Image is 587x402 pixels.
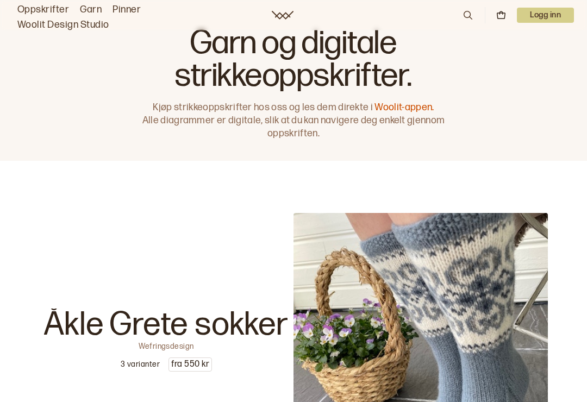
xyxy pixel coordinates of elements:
p: Wefringsdesign [139,341,194,349]
a: Woolit Design Studio [17,17,109,33]
a: Woolit-appen. [374,102,434,113]
p: Åkle Grete sokker [44,309,289,341]
a: Garn [80,2,102,17]
button: User dropdown [517,8,574,23]
p: 3 varianter [121,359,160,370]
a: Oppskrifter [17,2,69,17]
p: Kjøp strikkeoppskrifter hos oss og les dem direkte i Alle diagrammer er digitale, slik at du kan ... [137,101,450,140]
h1: Garn og digitale strikkeoppskrifter. [137,27,450,92]
a: Pinner [113,2,141,17]
a: Woolit [272,11,293,20]
p: Logg inn [517,8,574,23]
p: fra 550 kr [169,358,211,371]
